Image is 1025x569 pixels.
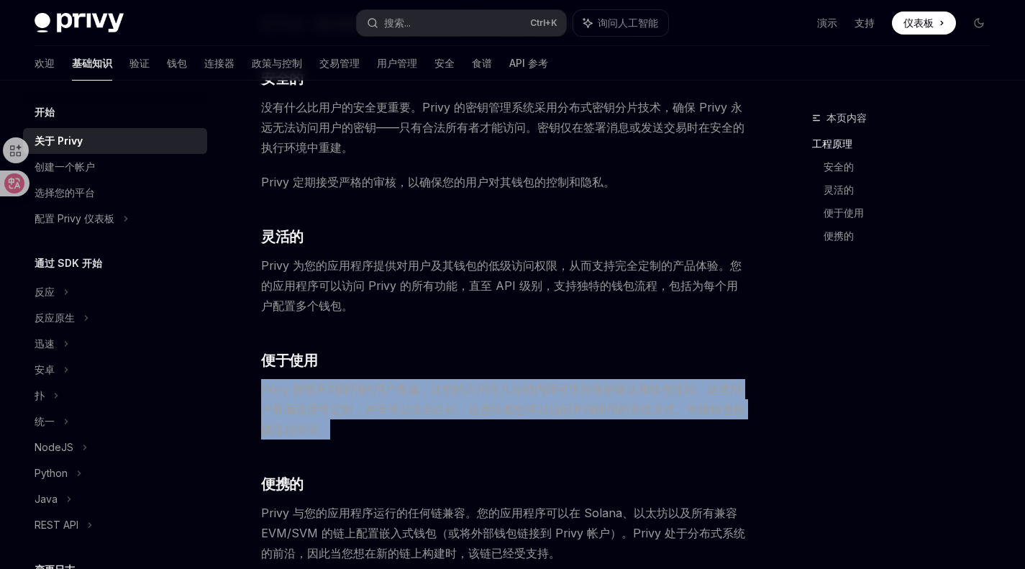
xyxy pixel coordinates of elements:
font: 安全 [434,57,455,69]
a: 支持 [855,16,875,30]
a: 政策与控制 [252,46,302,81]
button: 搜索...Ctrl+K [357,10,565,36]
font: 扑 [35,389,45,401]
font: 工程原理 [812,137,852,150]
font: 统一 [35,415,55,427]
font: 用户管理 [377,57,417,69]
a: 基础知识 [72,46,112,81]
font: 演示 [817,17,837,29]
font: 便携的 [261,475,304,493]
font: 验证 [129,57,150,69]
font: 安卓 [35,363,55,375]
a: 演示 [817,16,837,30]
a: 食谱 [472,46,492,81]
img: 深色标志 [35,13,124,33]
font: 反应原生 [35,311,75,324]
a: 连接器 [204,46,234,81]
font: 灵活的 [261,228,304,245]
font: 创建一个帐户 [35,160,95,173]
a: 便于使用 [824,201,1002,224]
font: 连接器 [204,57,234,69]
font: 欢迎 [35,57,55,69]
font: 选择您的平台 [35,186,95,199]
font: Privy 定期接受严格的审核，以确保您的用户对其钱包的控制和隐私。 [261,175,615,189]
font: Privy 为您的应用程序提供对用户及其钱包的低级访问权限，从而支持完全定制的产品体验。您的应用程序可以访问 Privy 的所有功能，直至 API 级别，支持独特的钱包流程，包括为每个用户配置多... [261,258,742,313]
font: Privy 拥有开箱即用的用户界面，让您的应用在几分钟内即可支持身份验证和钱包流程。这些用户界面高度可定制，甚至可以完全白标。这意味着您可以访问开箱即用的充值方式、智能钱包创建流程等等。 [261,382,744,437]
font: 安全的 [824,160,854,173]
font: 询问人工智能 [598,17,658,29]
button: 询问人工智能 [573,10,668,36]
font: 关于 Privy [35,135,83,147]
a: 灵活的 [824,178,1002,201]
font: 配置 Privy 仪表板 [35,212,114,224]
font: 钱包 [167,57,187,69]
font: 基础知识 [72,57,112,69]
a: 创建一个帐户 [23,154,207,180]
a: 安全 [434,46,455,81]
font: 反应 [35,286,55,298]
a: 工程原理 [812,132,1002,155]
font: 通过 SDK 开始 [35,257,102,269]
font: API 参考 [509,57,548,69]
a: 验证 [129,46,150,81]
a: API 参考 [509,46,548,81]
font: 便于使用 [261,352,317,369]
font: 食谱 [472,57,492,69]
font: Privy 与您的应用程序运行的任何链兼容。您的应用程序可以在 Solana、以太坊以及所有兼容 EVM/SVM 的链上配置嵌入式钱包（或将外部钱包链接到 Privy 帐户）。Privy 处于分... [261,506,745,560]
font: 搜索... [384,17,411,29]
a: 关于 Privy [23,128,207,154]
a: 交易管理 [319,46,360,81]
font: NodeJS [35,441,73,453]
a: 用户管理 [377,46,417,81]
font: Ctrl [530,17,545,28]
font: 没有什么比用户的安全更重要。Privy 的密钥管理系统采用分布式密钥分片技术，确保 Privy 永远无法访问用户的密钥——只有合法所有者才能访问。密钥仅在签署消息或发送交易时在安全的执行环境中重建。 [261,100,744,155]
font: REST API [35,519,78,531]
font: Python [35,467,68,479]
font: 支持 [855,17,875,29]
a: 钱包 [167,46,187,81]
font: 交易管理 [319,57,360,69]
font: 仪表板 [903,17,934,29]
font: Java [35,493,58,505]
font: 灵活的 [824,183,854,196]
font: 开始 [35,106,55,118]
font: 便携的 [824,229,854,242]
font: 便于使用 [824,206,864,219]
font: 本页内容 [826,111,867,124]
font: 迅速 [35,337,55,350]
a: 便携的 [824,224,1002,247]
a: 仪表板 [892,12,956,35]
button: 切换暗模式 [967,12,990,35]
a: 选择您的平台 [23,180,207,206]
a: 安全的 [824,155,1002,178]
a: 欢迎 [35,46,55,81]
font: 政策与控制 [252,57,302,69]
font: +K [545,17,557,28]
